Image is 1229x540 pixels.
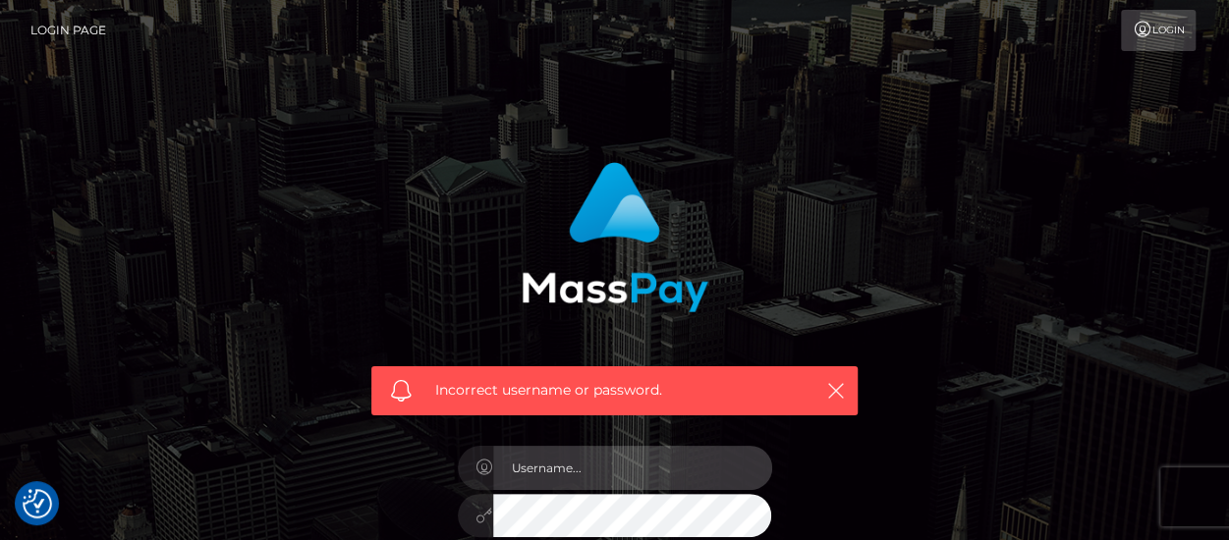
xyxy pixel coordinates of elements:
a: Login Page [30,10,106,51]
input: Username... [493,446,772,490]
img: Revisit consent button [23,489,52,518]
a: Login [1121,10,1196,51]
span: Incorrect username or password. [435,380,794,401]
button: Consent Preferences [23,489,52,518]
img: MassPay Login [522,162,708,312]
